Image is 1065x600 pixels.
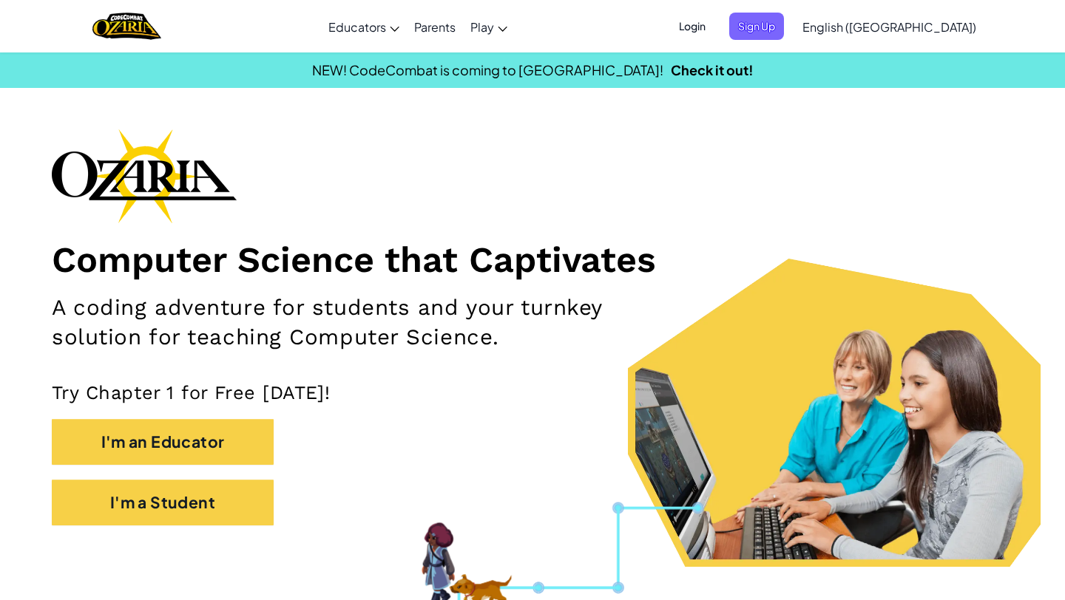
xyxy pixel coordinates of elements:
a: Ozaria by CodeCombat logo [92,11,161,41]
a: English ([GEOGRAPHIC_DATA]) [795,7,984,47]
button: I'm an Educator [52,419,274,465]
button: Sign Up [729,13,784,40]
h1: Computer Science that Captivates [52,238,1013,282]
a: Parents [407,7,463,47]
button: Login [670,13,714,40]
span: English ([GEOGRAPHIC_DATA]) [802,19,976,35]
a: Play [463,7,515,47]
h2: A coding adventure for students and your turnkey solution for teaching Computer Science. [52,293,696,352]
img: Home [92,11,161,41]
span: Educators [328,19,386,35]
a: Educators [321,7,407,47]
span: Play [470,19,494,35]
a: Check it out! [671,61,754,78]
button: I'm a Student [52,480,274,525]
span: NEW! CodeCombat is coming to [GEOGRAPHIC_DATA]! [312,61,663,78]
p: Try Chapter 1 for Free [DATE]! [52,381,1013,405]
img: Ozaria branding logo [52,129,237,223]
